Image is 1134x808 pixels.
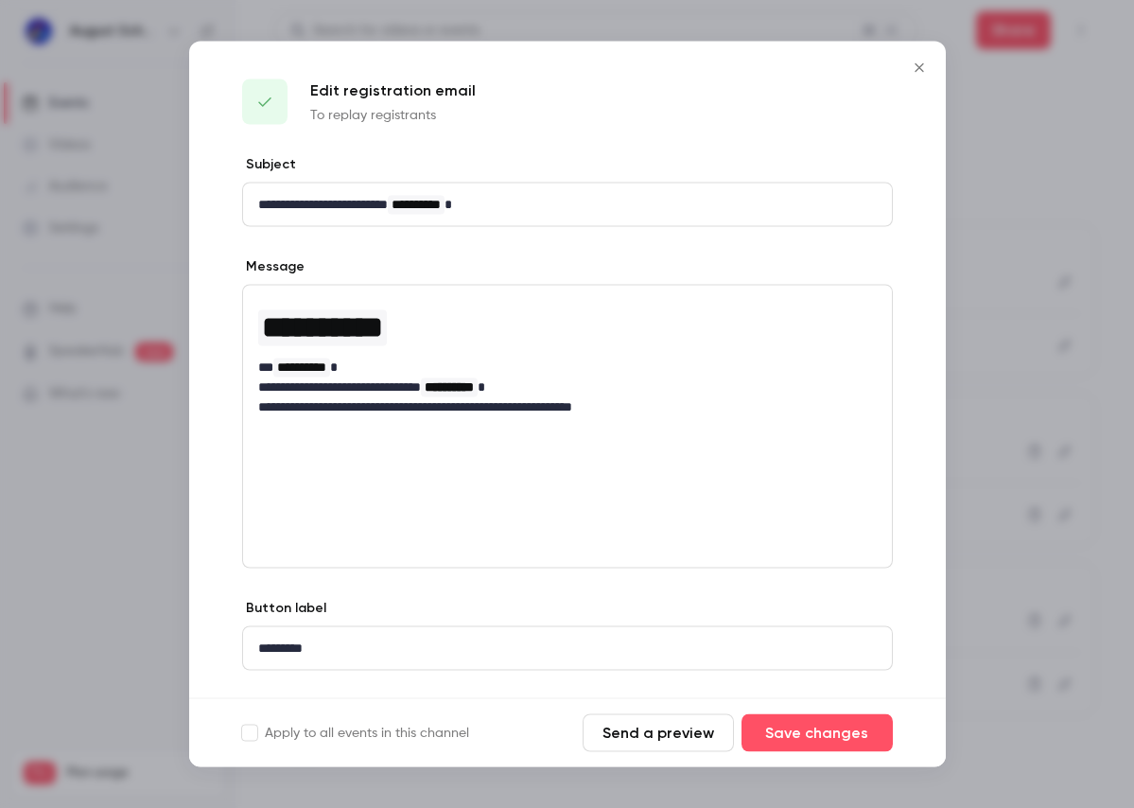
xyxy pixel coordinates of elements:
div: editor [243,286,892,429]
p: To replay registrants [310,106,476,125]
button: Save changes [741,714,893,752]
button: Close [900,49,938,87]
p: Edit registration email [310,79,476,102]
label: Subject [242,155,296,174]
label: Button label [242,599,326,618]
label: Apply to all events in this channel [242,724,469,743]
div: editor [243,627,892,670]
div: editor [243,184,892,226]
label: Message [242,257,305,276]
button: Send a preview [583,714,734,752]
